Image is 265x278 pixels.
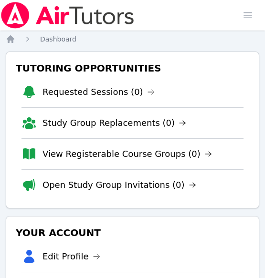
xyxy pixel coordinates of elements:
[42,85,155,99] a: Requested Sessions (0)
[42,116,186,130] a: Study Group Replacements (0)
[42,178,196,192] a: Open Study Group Invitations (0)
[14,60,251,77] h3: Tutoring Opportunities
[6,34,259,44] nav: Breadcrumb
[42,250,100,263] a: Edit Profile
[40,35,76,43] span: Dashboard
[14,224,251,241] h3: Your Account
[40,34,76,44] a: Dashboard
[42,147,212,161] a: View Registerable Course Groups (0)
